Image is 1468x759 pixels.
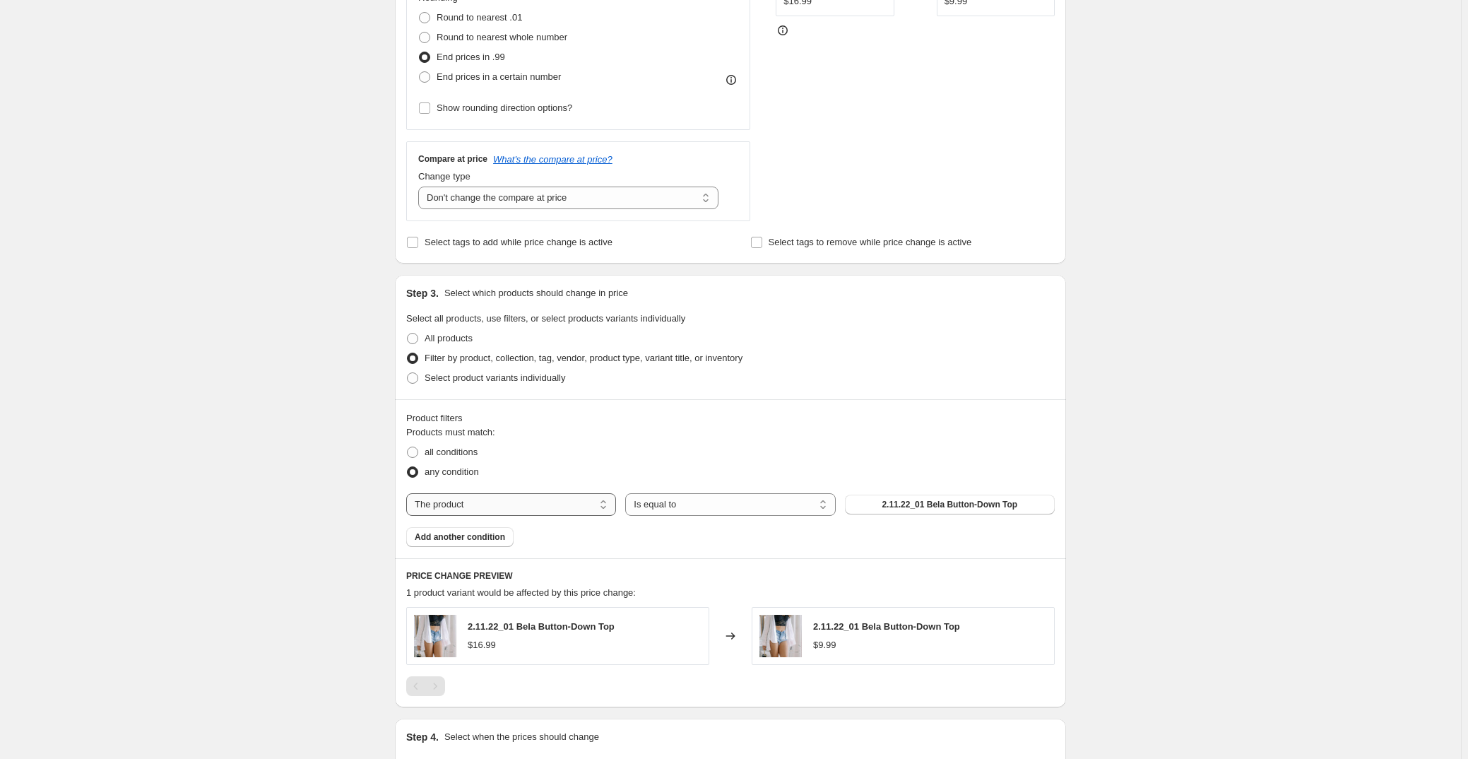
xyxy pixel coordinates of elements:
[444,730,599,744] p: Select when the prices should change
[425,447,478,457] span: all conditions
[425,237,612,247] span: Select tags to add while price change is active
[418,153,487,165] h3: Compare at price
[437,32,567,42] span: Round to nearest whole number
[414,615,456,657] img: DSC08269_80x.jpg
[813,638,836,652] div: $9.99
[468,621,615,632] span: 2.11.22_01 Bela Button-Down Top
[813,621,960,632] span: 2.11.22_01 Bela Button-Down Top
[406,313,685,324] span: Select all products, use filters, or select products variants individually
[493,154,612,165] button: What's the compare at price?
[418,171,470,182] span: Change type
[769,237,972,247] span: Select tags to remove while price change is active
[406,730,439,744] h2: Step 4.
[406,587,636,598] span: 1 product variant would be affected by this price change:
[406,527,514,547] button: Add another condition
[437,71,561,82] span: End prices in a certain number
[437,102,572,113] span: Show rounding direction options?
[437,52,505,62] span: End prices in .99
[468,638,496,652] div: $16.99
[425,333,473,343] span: All products
[882,499,1017,510] span: 2.11.22_01 Bela Button-Down Top
[425,353,742,363] span: Filter by product, collection, tag, vendor, product type, variant title, or inventory
[406,286,439,300] h2: Step 3.
[406,676,445,696] nav: Pagination
[425,372,565,383] span: Select product variants individually
[845,495,1055,514] button: 2.11.22_01 Bela Button-Down Top
[415,531,505,543] span: Add another condition
[406,427,495,437] span: Products must match:
[444,286,628,300] p: Select which products should change in price
[425,466,479,477] span: any condition
[406,411,1055,425] div: Product filters
[759,615,802,657] img: DSC08269_80x.jpg
[437,12,522,23] span: Round to nearest .01
[406,570,1055,582] h6: PRICE CHANGE PREVIEW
